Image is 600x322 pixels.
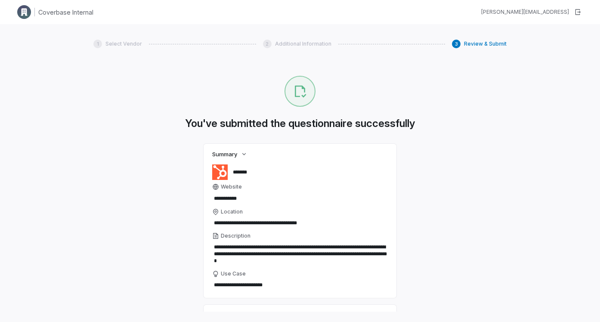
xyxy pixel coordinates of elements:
span: Location [221,208,243,215]
button: Summary [210,146,250,162]
span: Select Vendor [105,40,142,47]
span: Use Case [221,270,246,277]
div: [PERSON_NAME][EMAIL_ADDRESS] [481,9,569,15]
img: Clerk Logo [17,5,31,19]
span: Additional Information [275,40,331,47]
span: Review & Submit [464,40,507,47]
h1: Coverbase Internal [38,8,93,17]
textarea: Description [212,241,388,267]
span: Documents [212,311,243,319]
span: Website [221,183,242,190]
input: Website [212,192,373,204]
input: Location [212,217,388,229]
span: Summary [212,150,237,158]
div: 1 [93,40,102,48]
h1: You've submitted the questionnaire successfully [185,117,415,130]
span: Description [221,232,251,239]
textarea: Use Case [212,279,388,291]
div: 3 [452,40,461,48]
div: 2 [263,40,272,48]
